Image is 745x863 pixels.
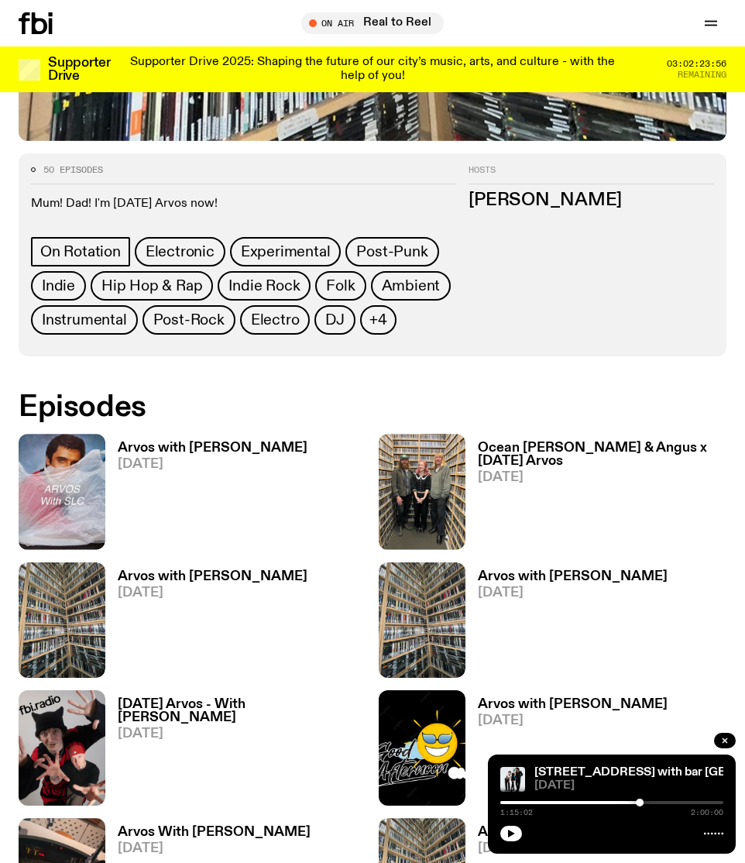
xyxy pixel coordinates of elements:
span: 03:02:23:56 [667,60,726,68]
span: Post-Rock [153,311,225,328]
span: [DATE] [118,842,311,855]
a: Arvos with [PERSON_NAME][DATE] [465,698,668,806]
span: Indie [42,277,75,294]
a: Electronic [135,237,225,266]
a: Ocean [PERSON_NAME] & Angus x [DATE] Arvos[DATE] [465,442,726,549]
span: On Rotation [40,243,121,260]
a: Folk [315,271,366,301]
h3: Arvos with [PERSON_NAME] [118,570,307,583]
span: Electronic [146,243,215,260]
span: [DATE] [478,842,668,855]
a: Post-Rock [142,305,235,335]
h3: [DATE] Arvos - With [PERSON_NAME] [118,698,366,724]
button: +4 [360,305,397,335]
span: Instrumental [42,311,127,328]
span: [DATE] [534,780,723,792]
h3: Arvos with [PERSON_NAME] [478,698,668,711]
h3: Arvos with [PERSON_NAME] [478,570,668,583]
a: [DATE] Arvos - With [PERSON_NAME][DATE] [105,698,366,806]
span: Folk [326,277,355,294]
p: Mum! Dad! I'm [DATE] Arvos now! [31,197,456,211]
p: Supporter Drive 2025: Shaping the future of our city’s music, arts, and culture - with the help o... [130,56,615,83]
a: Post-Punk [345,237,438,266]
span: 1:15:02 [500,809,533,817]
a: Hip Hop & Rap [91,271,213,301]
a: Arvos with [PERSON_NAME][DATE] [465,570,668,678]
span: 50 episodes [43,166,103,174]
span: [DATE] [478,714,668,727]
span: [DATE] [118,458,307,471]
h2: Episodes [19,394,726,421]
a: Ambient [371,271,451,301]
h3: Arvos with [PERSON_NAME] [478,826,668,839]
span: 2:00:00 [691,809,723,817]
span: Hip Hop & Rap [101,277,202,294]
span: DJ [325,311,345,328]
span: [DATE] [478,471,726,484]
span: Experimental [241,243,331,260]
h3: Arvos with [PERSON_NAME] [118,442,307,455]
span: [DATE] [478,586,668,600]
a: Indie Rock [218,271,311,301]
button: On AirReal to Reel [301,12,444,34]
span: +4 [369,311,387,328]
span: Indie Rock [228,277,300,294]
a: Arvos with [PERSON_NAME][DATE] [105,442,307,549]
a: Indie [31,271,86,301]
h3: [PERSON_NAME] [469,192,714,209]
img: A stock image of a grinning sun with sunglasses, with the text Good Afternoon in cursive [379,690,465,806]
span: Electro [251,311,300,328]
h3: Ocean [PERSON_NAME] & Angus x [DATE] Arvos [478,442,726,468]
span: [DATE] [118,586,307,600]
span: Ambient [382,277,441,294]
h3: Arvos With [PERSON_NAME] [118,826,311,839]
a: DJ [314,305,355,335]
span: Post-Punk [356,243,427,260]
span: Remaining [678,70,726,79]
img: A corner shot of the fbi music library [379,562,465,678]
a: Arvos with [PERSON_NAME][DATE] [105,570,307,678]
h3: Supporter Drive [48,57,110,83]
a: On Rotation [31,237,130,266]
a: Instrumental [31,305,138,335]
span: [DATE] [118,727,366,741]
img: A corner shot of the fbi music library [19,562,105,678]
h2: Hosts [469,166,714,184]
a: Electro [240,305,311,335]
a: Experimental [230,237,342,266]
